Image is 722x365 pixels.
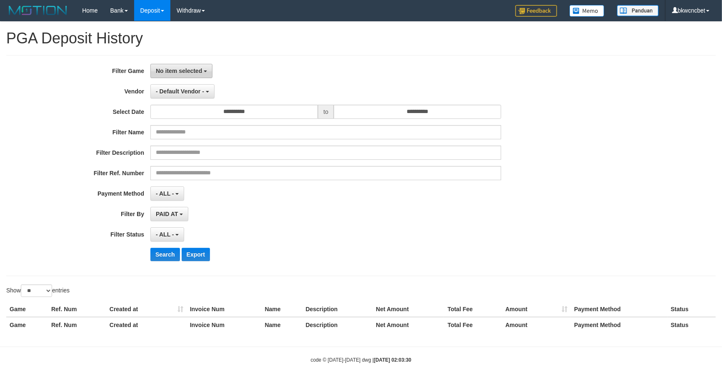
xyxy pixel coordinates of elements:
button: No item selected [150,64,212,78]
span: - ALL - [156,231,174,238]
button: - ALL - [150,186,184,201]
button: Search [150,248,180,261]
strong: [DATE] 02:03:30 [374,357,411,363]
th: Invoice Num [187,302,262,317]
img: Feedback.jpg [515,5,557,17]
span: to [318,105,334,119]
th: Created at [106,302,187,317]
img: Button%20Memo.svg [570,5,605,17]
th: Created at [106,317,187,332]
small: code © [DATE]-[DATE] dwg | [311,357,412,363]
th: Game [6,302,48,317]
span: - ALL - [156,190,174,197]
th: Amount [502,302,571,317]
span: No item selected [156,68,202,74]
img: MOTION_logo.png [6,4,70,17]
th: Total Fee [444,317,502,332]
th: Invoice Num [187,317,262,332]
select: Showentries [21,284,52,297]
h1: PGA Deposit History [6,30,716,47]
th: Description [302,302,373,317]
button: PAID AT [150,207,188,221]
th: Game [6,317,48,332]
th: Status [667,302,716,317]
img: panduan.png [617,5,659,16]
span: PAID AT [156,211,178,217]
th: Ref. Num [48,317,106,332]
th: Net Amount [372,317,444,332]
label: Show entries [6,284,70,297]
th: Name [262,317,302,332]
th: Payment Method [571,317,667,332]
th: Ref. Num [48,302,106,317]
button: Export [182,248,210,261]
th: Status [667,317,716,332]
button: - Default Vendor - [150,84,215,98]
th: Description [302,317,373,332]
span: - Default Vendor - [156,88,204,95]
th: Payment Method [571,302,667,317]
th: Name [262,302,302,317]
th: Amount [502,317,571,332]
button: - ALL - [150,227,184,242]
th: Net Amount [372,302,444,317]
th: Total Fee [444,302,502,317]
